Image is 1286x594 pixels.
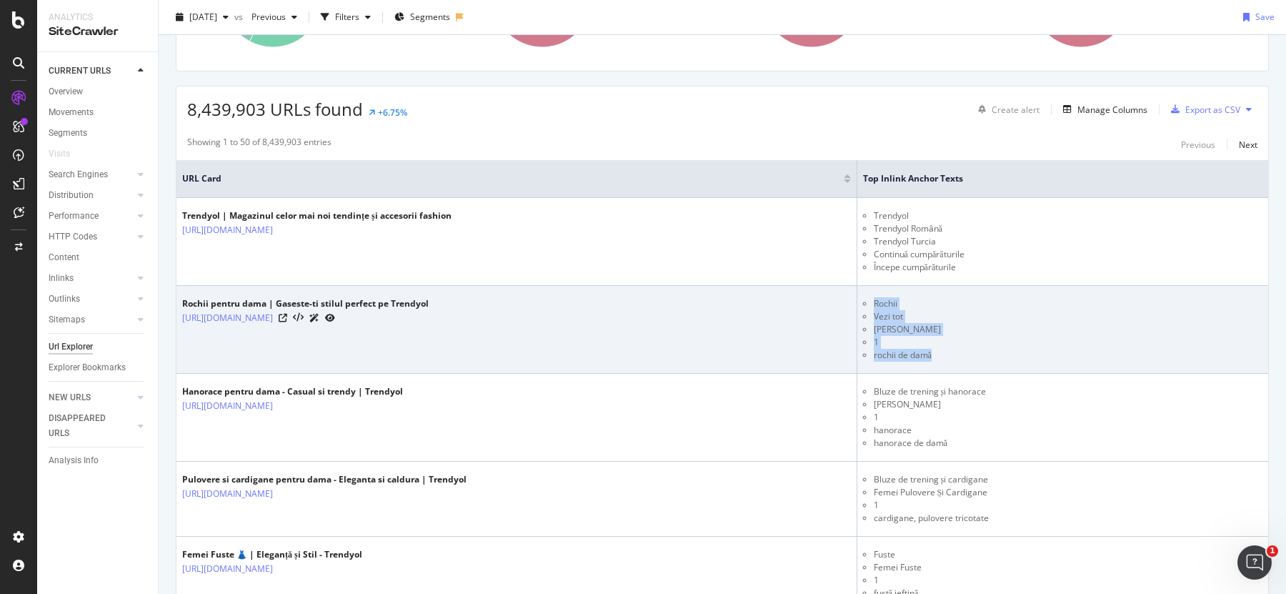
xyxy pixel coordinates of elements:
li: cardigane, pulovere tricotate [874,512,1262,525]
a: Movements [49,105,148,120]
div: Save [1255,11,1275,23]
div: Create alert [992,104,1040,116]
text: 99.8% [1069,27,1093,37]
div: Analysis Info [49,453,99,468]
span: Previous [246,11,286,23]
a: Explorer Bookmarks [49,360,148,375]
div: Overview [49,84,83,99]
button: Export as CSV [1165,98,1240,121]
div: Analytics [49,11,146,24]
button: Save [1237,6,1275,29]
button: Next [1239,136,1257,153]
li: 1 [874,499,1262,512]
div: Performance [49,209,99,224]
span: Top Inlink Anchor Texts [863,172,1241,185]
li: Femei Pulovere Și Cardigane [874,486,1262,499]
a: Url Explorer [49,340,148,355]
a: Content [49,250,148,265]
div: Content [49,250,79,265]
div: Distribution [49,188,94,203]
li: [PERSON_NAME] [874,398,1262,411]
li: [PERSON_NAME] [874,323,1262,336]
div: Movements [49,105,94,120]
div: Search Engines [49,167,108,182]
div: Visits [49,147,70,162]
div: Hanorace pentru dama - Casual si trendy | Trendyol [182,385,403,398]
a: Inlinks [49,271,134,286]
li: Bluze de trening și cardigane [874,473,1262,486]
div: Filters [335,11,359,23]
li: Rochii [874,297,1262,310]
div: Pulovere si cardigane pentru dama - Eleganta si caldura | Trendyol [182,473,467,486]
button: Create alert [972,98,1040,121]
div: Showing 1 to 50 of 8,439,903 entries [187,136,332,153]
li: Vezi tot [874,310,1262,323]
li: Trendyol [874,209,1262,222]
a: [URL][DOMAIN_NAME] [182,562,273,576]
li: Bluze de trening și hanorace [874,385,1262,398]
span: vs [234,11,246,23]
button: Manage Columns [1057,101,1147,118]
a: HTTP Codes [49,229,134,244]
li: Trendyol Română [874,222,1262,235]
a: Distribution [49,188,134,203]
li: 1 [874,411,1262,424]
a: Visits [49,147,84,162]
li: 1 [874,574,1262,587]
a: [URL][DOMAIN_NAME] [182,311,273,325]
div: Explorer Bookmarks [49,360,126,375]
div: CURRENT URLS [49,64,111,79]
li: Fuste [874,548,1262,561]
a: DISAPPEARED URLS [49,411,134,441]
li: hanorace de damă [874,437,1262,450]
text: 99.6% [800,27,824,37]
div: Inlinks [49,271,74,286]
a: [URL][DOMAIN_NAME] [182,223,273,237]
text: 99.5% [531,27,555,37]
a: AI Url Details [309,310,319,325]
a: CURRENT URLS [49,64,134,79]
div: Segments [49,126,87,141]
span: Segments [410,11,450,23]
div: Manage Columns [1077,104,1147,116]
div: HTTP Codes [49,229,97,244]
a: Outlinks [49,292,134,307]
button: View HTML Source [293,313,304,323]
a: Sitemaps [49,312,134,327]
div: Previous [1181,139,1215,151]
button: Previous [1181,136,1215,153]
span: 1 [1267,545,1278,557]
div: Export as CSV [1185,104,1240,116]
li: Femei Fuste [874,561,1262,574]
a: Analysis Info [49,453,148,468]
li: rochii de damă [874,349,1262,362]
a: [URL][DOMAIN_NAME] [182,399,273,413]
div: Sitemaps [49,312,85,327]
span: 2025 Jul. 8th [189,11,217,23]
a: Performance [49,209,134,224]
div: SiteCrawler [49,24,146,40]
div: NEW URLS [49,390,91,405]
a: Overview [49,84,148,99]
div: DISAPPEARED URLS [49,411,121,441]
div: Url Explorer [49,340,93,355]
iframe: Intercom live chat [1237,545,1272,580]
button: Segments [389,6,456,29]
a: [URL][DOMAIN_NAME] [182,487,273,501]
span: 8,439,903 URLs found [187,97,363,121]
li: 1 [874,336,1262,349]
button: Filters [315,6,377,29]
a: Visit Online Page [279,314,287,322]
li: Continuă cumpărăturile [874,248,1262,261]
li: Începe cumpărăturile [874,261,1262,274]
div: Femei Fuste 👗 | Eleganță și Stil - Trendyol [182,548,362,561]
div: Trendyol | Magazinul celor mai noi tendințe și accesorii fashion [182,209,452,222]
div: Next [1239,139,1257,151]
span: URL Card [182,172,840,185]
a: URL Inspection [325,310,335,325]
button: Previous [246,6,303,29]
li: Trendyol Turcia [874,235,1262,248]
div: Outlinks [49,292,80,307]
a: Segments [49,126,148,141]
button: [DATE] [170,6,234,29]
